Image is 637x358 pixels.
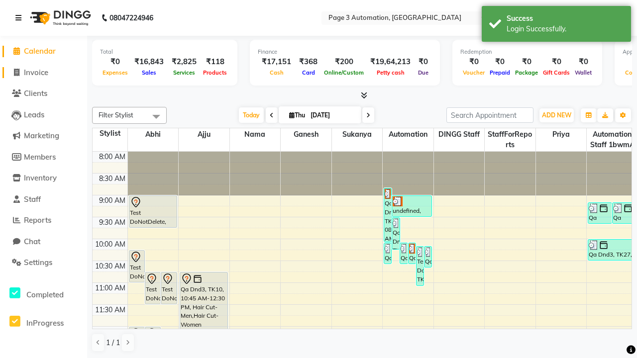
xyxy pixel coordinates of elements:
[588,203,612,223] div: Qa Dnd3, TK23, 09:10 AM-09:40 AM, Hair cut Below 12 years (Boy)
[374,69,407,76] span: Petty cash
[97,152,127,162] div: 8:00 AM
[180,272,227,348] div: Qa Dnd3, TK10, 10:45 AM-12:30 PM, Hair Cut-Men,Hair Cut-Women
[100,48,229,56] div: Total
[168,56,201,68] div: ₹2,825
[415,56,432,68] div: ₹0
[460,56,487,68] div: ₹0
[26,290,64,299] span: Completed
[239,107,264,123] span: Today
[542,111,571,119] span: ADD NEW
[179,128,229,141] span: Ajju
[2,173,85,184] a: Inventory
[539,108,574,122] button: ADD NEW
[540,56,572,68] div: ₹0
[392,218,399,249] div: Qa Dnd3, TK25, 09:30 AM-10:15 AM, Hair Cut-Men
[513,56,540,68] div: ₹0
[2,152,85,163] a: Members
[24,237,40,246] span: Chat
[2,67,85,79] a: Invoice
[26,318,64,328] span: InProgress
[384,243,391,264] div: Qa Dnd3, TK29, 10:05 AM-10:35 AM, Hair cut Below 12 years (Boy)
[2,257,85,268] a: Settings
[100,69,130,76] span: Expenses
[446,107,533,123] input: Search Appointment
[24,173,57,182] span: Inventory
[308,108,357,123] input: 2025-10-02
[93,128,127,139] div: Stylist
[392,196,431,216] div: undefined, TK21, 09:00 AM-09:30 AM, Hair cut Below 12 years (Boy)
[2,194,85,205] a: Staff
[613,203,636,223] div: Qa Dnd3, TK24, 09:10 AM-09:40 AM, Hair Cut By Expert-Men
[417,247,424,285] div: Test DoNotDelete, TK33, 10:10 AM-11:05 AM, Special Hair Wash- Men
[24,194,41,204] span: Staff
[161,272,176,304] div: Test DoNotDelete, TK16, 10:45 AM-11:30 AM, Hair Cut-Men
[93,305,127,315] div: 11:30 AM
[487,69,513,76] span: Prepaid
[384,188,391,242] div: Qa Dnd3, TK22, 08:50 AM-10:05 AM, Hair Cut By Expert-Men,Hair Cut-Men
[425,247,431,267] div: Qa Dnd3, TK31, 10:10 AM-10:40 AM, Hair cut Below 12 years (Boy)
[2,109,85,121] a: Leads
[129,251,144,282] div: Test DoNotDelete, TK11, 10:15 AM-11:00 AM, Hair Cut-Men
[24,46,56,56] span: Calendar
[97,217,127,228] div: 9:30 AM
[366,56,415,68] div: ₹19,64,213
[572,56,594,68] div: ₹0
[24,131,59,140] span: Marketing
[434,128,485,141] span: DINGG Staff
[287,111,308,119] span: Thu
[295,56,321,68] div: ₹368
[400,243,407,264] div: Qa Dnd3, TK30, 10:05 AM-10:35 AM, Hair cut Below 12 years (Boy)
[24,215,51,225] span: Reports
[201,69,229,76] span: Products
[332,128,383,141] span: Sukanya
[460,48,594,56] div: Redemption
[485,128,535,151] span: StaffForReports
[2,46,85,57] a: Calendar
[540,69,572,76] span: Gift Cards
[24,152,56,162] span: Members
[321,69,366,76] span: Online/Custom
[24,110,44,119] span: Leads
[128,128,179,141] span: Abhi
[100,56,130,68] div: ₹0
[2,215,85,226] a: Reports
[572,69,594,76] span: Wallet
[99,111,133,119] span: Filter Stylist
[24,89,47,98] span: Clients
[321,56,366,68] div: ₹200
[300,69,318,76] span: Card
[2,88,85,99] a: Clients
[588,240,636,260] div: Qa Dnd3, TK27, 10:00 AM-10:30 AM, Hair cut Below 12 years (Boy)
[24,258,52,267] span: Settings
[536,128,587,141] span: Priya
[97,195,127,206] div: 9:00 AM
[416,69,431,76] span: Due
[267,69,286,76] span: Cash
[106,338,120,348] span: 1 / 1
[258,48,432,56] div: Finance
[97,174,127,184] div: 8:30 AM
[460,69,487,76] span: Voucher
[230,128,281,141] span: Nama
[145,272,160,304] div: Test DoNotDelete, TK04, 10:45 AM-11:30 AM, Hair Cut-Men
[93,261,127,271] div: 10:30 AM
[109,4,153,32] b: 08047224946
[93,283,127,293] div: 11:00 AM
[201,56,229,68] div: ₹118
[25,4,94,32] img: logo
[24,68,48,77] span: Invoice
[507,13,624,24] div: Success
[129,196,177,227] div: Test DoNotDelete, TK14, 09:00 AM-09:45 AM, Hair Cut-Men
[94,327,127,337] div: 12:00 PM
[139,69,159,76] span: Sales
[2,130,85,142] a: Marketing
[409,243,416,264] div: Qa Dnd3, TK28, 10:05 AM-10:35 AM, Hair cut Below 12 years (Boy)
[258,56,295,68] div: ₹17,151
[487,56,513,68] div: ₹0
[383,128,433,141] span: Automation
[513,69,540,76] span: Package
[130,56,168,68] div: ₹16,843
[93,239,127,250] div: 10:00 AM
[171,69,198,76] span: Services
[2,236,85,248] a: Chat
